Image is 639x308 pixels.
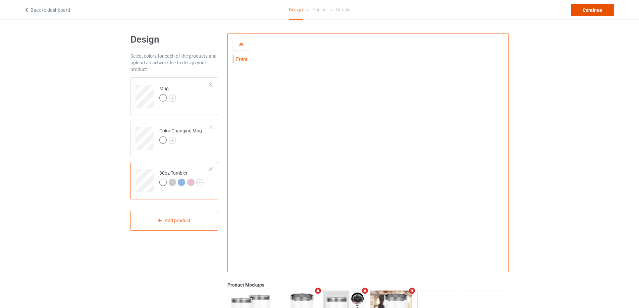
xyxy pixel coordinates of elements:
div: Select colors for each of the products and upload an artwork file to design your product. [130,53,218,73]
a: Back to dashboard [24,7,70,13]
div: Color Changing Mug [130,120,218,157]
div: Color Changing Mug [159,127,202,143]
div: Pricing [312,0,327,19]
div: Continue [571,4,614,16]
i: Remove mockup [361,287,369,294]
i: Remove mockup [408,287,416,294]
div: Design [289,0,303,20]
div: Mug [130,77,218,115]
div: Details [336,0,350,19]
div: Add product [130,211,218,231]
img: svg+xml;base64,PD94bWwgdmVyc2lvbj0iMS4wIiBlbmNvZGluZz0iVVRGLTgiPz4KPHN2ZyB3aWR0aD0iMjJweCIgaGVpZ2... [196,179,204,186]
h1: Design [130,34,218,46]
div: 30oz Tumbler [130,162,218,199]
div: Mug [159,85,176,101]
div: Product Mockups [227,282,509,288]
img: svg+xml;base64,PD94bWwgdmVyc2lvbj0iMS4wIiBlbmNvZGluZz0iVVRGLTgiPz4KPHN2ZyB3aWR0aD0iMjJweCIgaGVpZ2... [169,137,176,144]
img: svg+xml;base64,PD94bWwgdmVyc2lvbj0iMS4wIiBlbmNvZGluZz0iVVRGLTgiPz4KPHN2ZyB3aWR0aD0iMjJweCIgaGVpZ2... [169,95,176,102]
div: Front [233,56,251,62]
div: 30oz Tumbler [159,170,204,186]
i: Remove mockup [314,287,322,294]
